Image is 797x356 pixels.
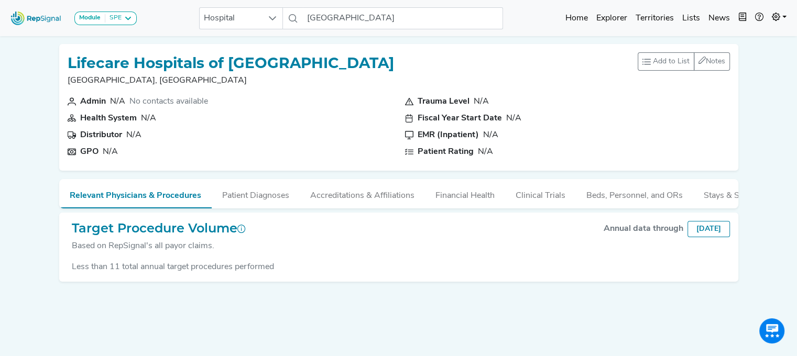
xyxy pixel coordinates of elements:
[68,54,394,72] h1: Lifecare Hospitals of [GEOGRAPHIC_DATA]
[506,112,521,125] div: N/A
[68,261,730,273] div: Less than 11 total annual target procedures performed
[694,52,730,71] button: Notes
[604,222,683,235] div: Annual data through
[418,146,474,158] div: Patient Rating
[734,8,751,29] button: Intel Book
[110,95,125,108] div: N/A
[418,129,479,141] div: EMR (Inpatient)
[653,56,690,67] span: Add to List
[103,146,118,158] div: N/A
[200,8,263,29] span: Hospital
[80,146,99,158] div: GPO
[79,15,101,21] strong: Module
[105,14,122,23] div: SPE
[505,179,576,207] button: Clinical Trials
[592,8,631,29] a: Explorer
[678,8,704,29] a: Lists
[129,95,208,108] div: No contacts available
[72,221,246,236] h2: Target Procedure Volume
[638,52,694,71] button: Add to List
[693,179,776,207] button: Stays & Services
[59,179,212,208] button: Relevant Physicians & Procedures
[483,129,498,141] div: N/A
[478,146,493,158] div: N/A
[706,58,725,65] span: Notes
[141,112,156,125] div: N/A
[212,179,300,207] button: Patient Diagnoses
[704,8,734,29] a: News
[80,95,106,108] div: Admin
[418,95,470,108] div: Trauma Level
[576,179,693,207] button: Beds, Personnel, and ORs
[80,129,122,141] div: Distributor
[474,95,489,108] div: N/A
[687,221,730,237] div: [DATE]
[300,179,425,207] button: Accreditations & Affiliations
[418,112,502,125] div: Fiscal Year Start Date
[80,112,137,125] div: Health System
[126,129,141,141] div: N/A
[68,74,394,87] p: [GEOGRAPHIC_DATA], [GEOGRAPHIC_DATA]
[638,52,730,71] div: toolbar
[74,12,137,25] button: ModuleSPE
[72,240,246,252] div: Based on RepSignal's all payor claims.
[631,8,678,29] a: Territories
[303,7,503,29] input: Search a hospital
[561,8,592,29] a: Home
[425,179,505,207] button: Financial Health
